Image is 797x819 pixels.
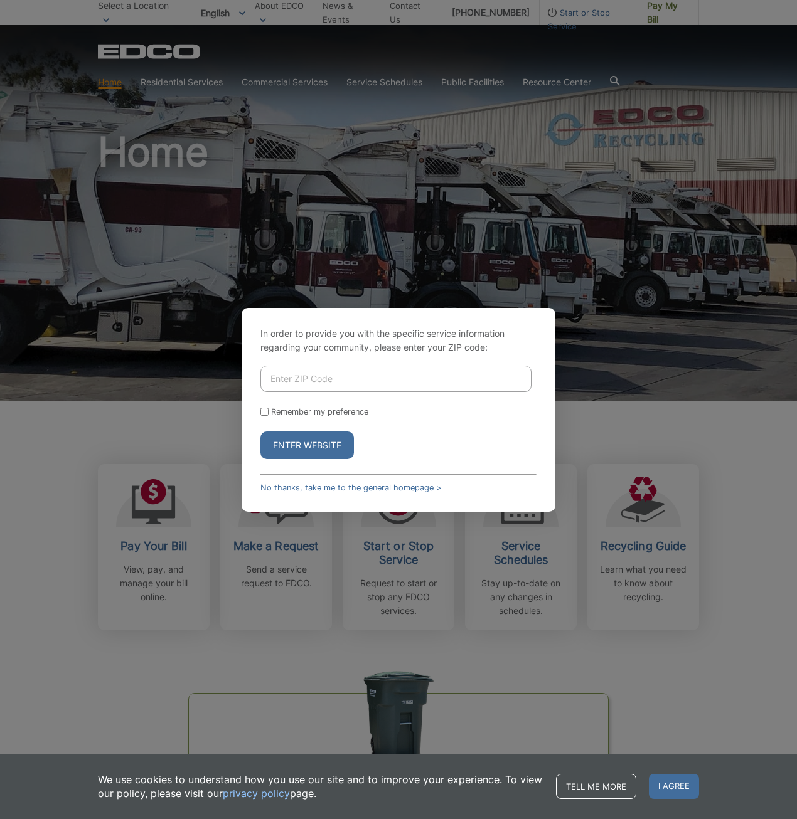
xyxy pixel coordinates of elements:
[223,786,290,800] a: privacy policy
[260,431,354,459] button: Enter Website
[260,327,537,354] p: In order to provide you with the specific service information regarding your community, please en...
[649,774,699,799] span: I agree
[260,483,441,492] a: No thanks, take me to the general homepage >
[556,774,636,799] a: Tell me more
[260,366,532,392] input: Enter ZIP Code
[271,407,368,416] label: Remember my preference
[98,773,543,800] p: We use cookies to understand how you use our site and to improve your experience. To view our pol...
